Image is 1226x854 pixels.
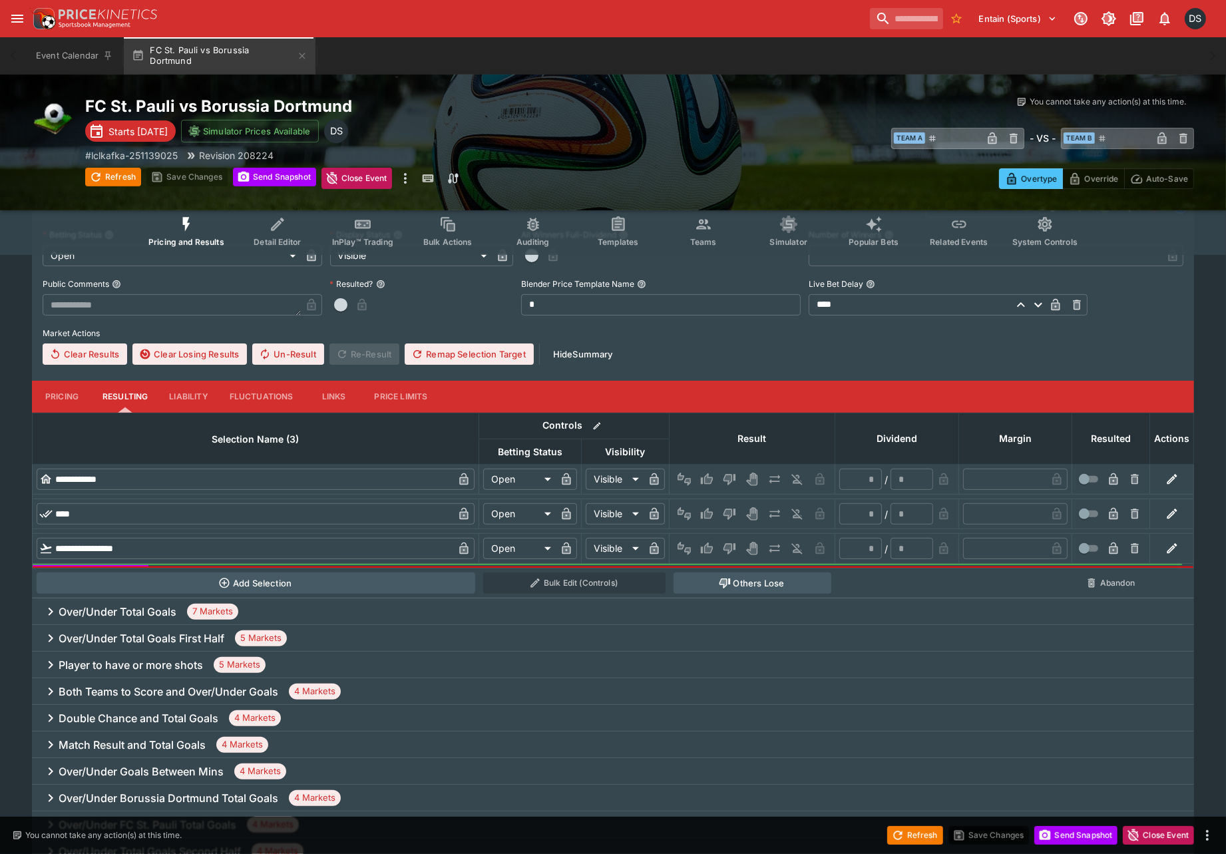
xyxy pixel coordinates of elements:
span: 5 Markets [235,632,287,645]
th: Margin [959,413,1072,464]
span: Selection Name (3) [198,431,314,447]
button: Event Calendar [28,37,121,75]
button: Win [696,503,717,525]
button: Not Set [674,469,695,490]
button: Bulk Edit (Controls) [483,572,666,594]
button: Void [741,503,763,525]
button: Push [764,538,785,559]
span: Visibility [591,444,660,460]
p: Resulted? [330,278,373,290]
span: Teams [690,237,717,247]
h2: Copy To Clipboard [85,96,640,116]
h6: Match Result and Total Goals [59,738,206,752]
button: Win [696,538,717,559]
div: Visible [586,503,644,525]
p: Revision 208224 [199,148,274,162]
button: more [1199,827,1215,843]
button: Simulator Prices Available [181,120,319,142]
span: 5 Markets [214,658,266,672]
button: Close Event [321,168,393,189]
button: Bulk edit [588,417,606,435]
div: Open [483,469,556,490]
button: Win [696,469,717,490]
button: Clear Losing Results [132,343,247,365]
span: System Controls [1012,237,1078,247]
button: Un-Result [252,343,323,365]
h6: Player to have or more shots [59,658,203,672]
button: Close Event [1123,826,1194,845]
button: No Bookmarks [946,8,967,29]
button: FC St. Pauli vs Borussia Dortmund [124,37,315,75]
div: / [885,507,888,521]
button: Eliminated In Play [787,503,808,525]
button: Not Set [674,503,695,525]
img: PriceKinetics [59,9,157,19]
span: Related Events [930,237,988,247]
th: Actions [1150,413,1194,464]
div: Open [483,538,556,559]
button: Auto-Save [1124,168,1194,189]
p: Starts [DATE] [108,124,168,138]
span: 4 Markets [289,791,341,805]
span: Re-Result [329,343,399,365]
span: Bulk Actions [423,237,473,247]
button: Live Bet Delay [866,280,875,289]
span: Betting Status [483,444,577,460]
p: Blender Price Template Name [521,278,634,290]
button: Connected to PK [1069,7,1093,31]
span: 4 Markets [289,685,341,698]
button: Push [764,469,785,490]
p: Override [1084,172,1118,186]
button: open drawer [5,7,29,31]
button: Others Lose [674,572,831,594]
button: Refresh [887,826,943,845]
button: Void [741,469,763,490]
button: Toggle light/dark mode [1097,7,1121,31]
h6: Over/Under Total Goals [59,605,176,619]
div: Daniel Solti [1185,8,1206,29]
button: Resulted? [376,280,385,289]
label: Market Actions [43,323,1183,343]
p: You cannot take any action(s) at this time. [1030,96,1186,108]
button: Daniel Solti [1181,4,1210,33]
div: Daniel Solti [324,119,348,143]
p: Auto-Save [1146,172,1188,186]
span: Team A [894,132,925,144]
span: Auditing [516,237,549,247]
button: Eliminated In Play [787,469,808,490]
h6: - VS - [1030,131,1056,145]
img: soccer.png [32,96,75,138]
button: Select Tenant [971,8,1065,29]
button: Liability [158,381,218,413]
span: Simulator [770,237,807,247]
span: Detail Editor [254,237,301,247]
h6: Both Teams to Score and Over/Under Goals [59,685,278,699]
img: PriceKinetics Logo [29,5,56,32]
div: Open [43,245,301,266]
button: Abandon [1076,572,1146,594]
p: Overtype [1021,172,1057,186]
button: Lose [719,469,740,490]
span: 4 Markets [234,765,286,778]
h6: Over/Under Total Goals First Half [59,632,224,646]
button: Void [741,538,763,559]
button: Resulting [92,381,158,413]
button: Overtype [999,168,1063,189]
div: Event type filters [138,208,1088,255]
button: Override [1062,168,1124,189]
div: Visible [586,469,644,490]
img: Sportsbook Management [59,22,130,28]
span: 4 Markets [216,738,268,751]
div: Visible [330,245,493,266]
th: Dividend [835,413,959,464]
button: Blender Price Template Name [637,280,646,289]
span: Templates [598,237,638,247]
span: Team B [1064,132,1095,144]
button: Pricing [32,381,92,413]
button: more [397,168,413,189]
div: Start From [999,168,1194,189]
button: Lose [719,503,740,525]
div: / [885,542,888,556]
button: Not Set [674,538,695,559]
